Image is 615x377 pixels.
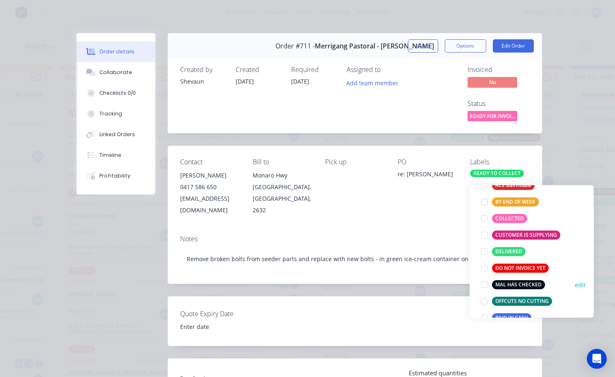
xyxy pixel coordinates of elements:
[468,100,530,108] div: Status
[398,170,457,181] div: re: [PERSON_NAME]
[99,110,122,118] div: Tracking
[99,172,130,180] div: Profitability
[478,246,529,257] button: DELIVERED
[77,41,155,62] button: Order details
[99,48,135,55] div: Order details
[468,111,517,123] button: READY FOR INVOI...
[253,170,312,181] div: Monaro Hwy
[77,62,155,83] button: Collaborate
[478,196,542,208] button: BY END OF WEEK
[325,158,384,166] div: Pick up
[180,77,226,86] div: Shevaun
[342,77,403,88] button: Add team member
[236,66,281,74] div: Created
[99,151,121,159] div: Timeline
[180,246,530,271] div: Remove broken bolts from seeder parts and replace with new bolts - in green ice-cream container o...
[291,66,337,74] div: Required
[77,145,155,166] button: Timeline
[478,312,535,324] button: PAID IN CASH
[347,77,403,88] button: Add team member
[253,158,312,166] div: Bill to
[180,181,239,193] div: 0417 586 650
[575,280,586,289] button: edit
[468,111,517,121] span: READY FOR INVOI...
[492,214,527,223] div: COLLECTED
[492,280,545,289] div: MAL HAS CHECKED
[180,309,284,319] label: Quote Expiry Date
[253,170,312,216] div: Monaro Hwy[GEOGRAPHIC_DATA], [GEOGRAPHIC_DATA], 2632
[492,247,526,256] div: DELIVERED
[478,213,531,224] button: COLLECTED
[478,279,548,291] button: MAL HAS CHECKED
[478,229,564,241] button: CUSTOMER IS SUPPLYING
[180,66,226,74] div: Created by
[478,180,538,191] button: ACE Bairnsdale
[347,66,429,74] div: Assigned to
[77,124,155,145] button: Linked Orders
[275,42,315,50] span: Order #711 -
[315,42,434,50] span: Merrigang Pastoral - [PERSON_NAME]
[174,321,277,333] input: Enter date
[236,77,254,85] span: [DATE]
[492,313,531,322] div: PAID IN CASH
[99,69,132,76] div: Collaborate
[470,170,524,177] div: READY TO COLLECT
[492,231,560,240] div: CUSTOMER IS SUPPLYING
[445,39,486,53] button: Options
[180,193,239,216] div: [EMAIL_ADDRESS][DOMAIN_NAME]
[408,39,438,53] button: Close
[291,77,309,85] span: [DATE]
[492,197,539,207] div: BY END OF WEEK
[77,166,155,186] button: Profitability
[470,158,529,166] div: Labels
[478,295,555,307] button: OFFCUTS NO CUTTING
[77,103,155,124] button: Tracking
[180,158,239,166] div: Contact
[468,66,530,74] div: Invoiced
[180,235,530,243] div: Notes
[492,297,552,306] div: OFFCUTS NO CUTTING
[492,181,535,190] div: ACE Bairnsdale
[253,181,312,216] div: [GEOGRAPHIC_DATA], [GEOGRAPHIC_DATA], 2632
[398,158,457,166] div: PO
[492,264,549,273] div: DO NOT INVOICE YET
[180,170,239,216] div: [PERSON_NAME]0417 586 650[EMAIL_ADDRESS][DOMAIN_NAME]
[587,349,607,369] div: Open Intercom Messenger
[99,89,136,97] div: Checklists 0/0
[99,131,135,138] div: Linked Orders
[468,77,517,87] span: No
[478,262,552,274] button: DO NOT INVOICE YET
[180,170,239,181] div: [PERSON_NAME]
[77,83,155,103] button: Checklists 0/0
[493,39,534,53] button: Edit Order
